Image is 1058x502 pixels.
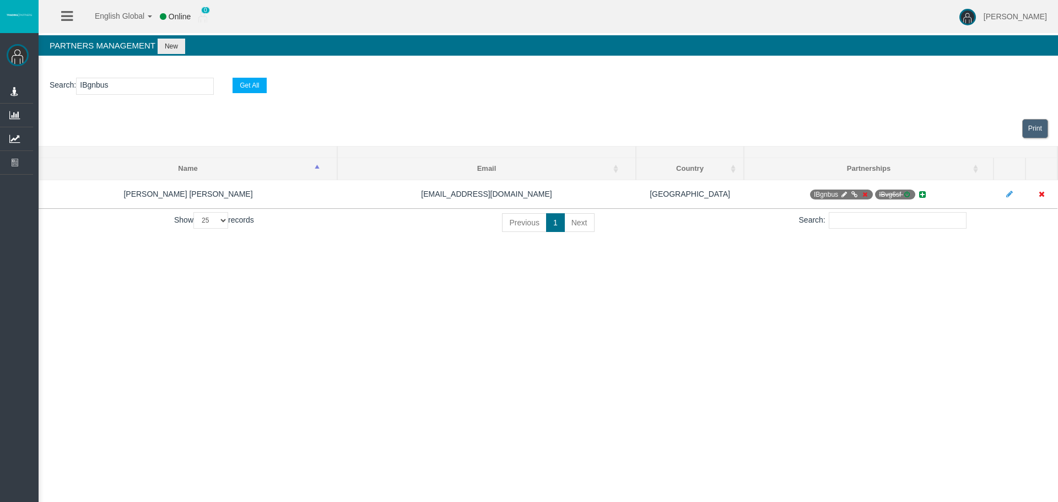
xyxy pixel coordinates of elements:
[6,13,33,17] img: logo.svg
[850,191,859,198] i: Generate Direct Link
[875,190,915,199] span: IB
[174,212,254,229] label: Show records
[50,41,155,50] span: Partners Management
[1028,125,1042,132] span: Print
[198,12,207,23] img: user_small.png
[636,158,744,180] th: Country: activate to sort column ascending
[50,78,1047,95] p: :
[337,180,636,208] td: [EMAIL_ADDRESS][DOMAIN_NAME]
[636,180,744,208] td: [GEOGRAPHIC_DATA]
[984,12,1047,21] span: [PERSON_NAME]
[1022,119,1048,138] a: View print view
[564,213,595,232] a: Next
[799,212,967,229] label: Search:
[193,212,228,229] select: Showrecords
[861,191,869,198] i: Deactivate Partnership
[39,158,338,180] th: Name: activate to sort column descending
[39,180,338,208] td: [PERSON_NAME] [PERSON_NAME]
[959,9,976,25] img: user-image
[158,39,185,54] button: New
[169,12,191,21] span: Online
[917,191,927,198] i: Add new Partnership
[903,191,911,198] i: Reactivate Partnership
[810,190,873,199] span: IB
[502,213,546,232] a: Previous
[744,158,994,180] th: Partnerships: activate to sort column ascending
[80,12,144,20] span: English Global
[546,213,565,232] a: 1
[50,79,74,91] label: Search
[233,78,266,93] button: Get All
[829,212,967,229] input: Search:
[337,158,636,180] th: Email: activate to sort column ascending
[840,191,848,198] i: Manage Partnership
[201,7,210,14] span: 0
